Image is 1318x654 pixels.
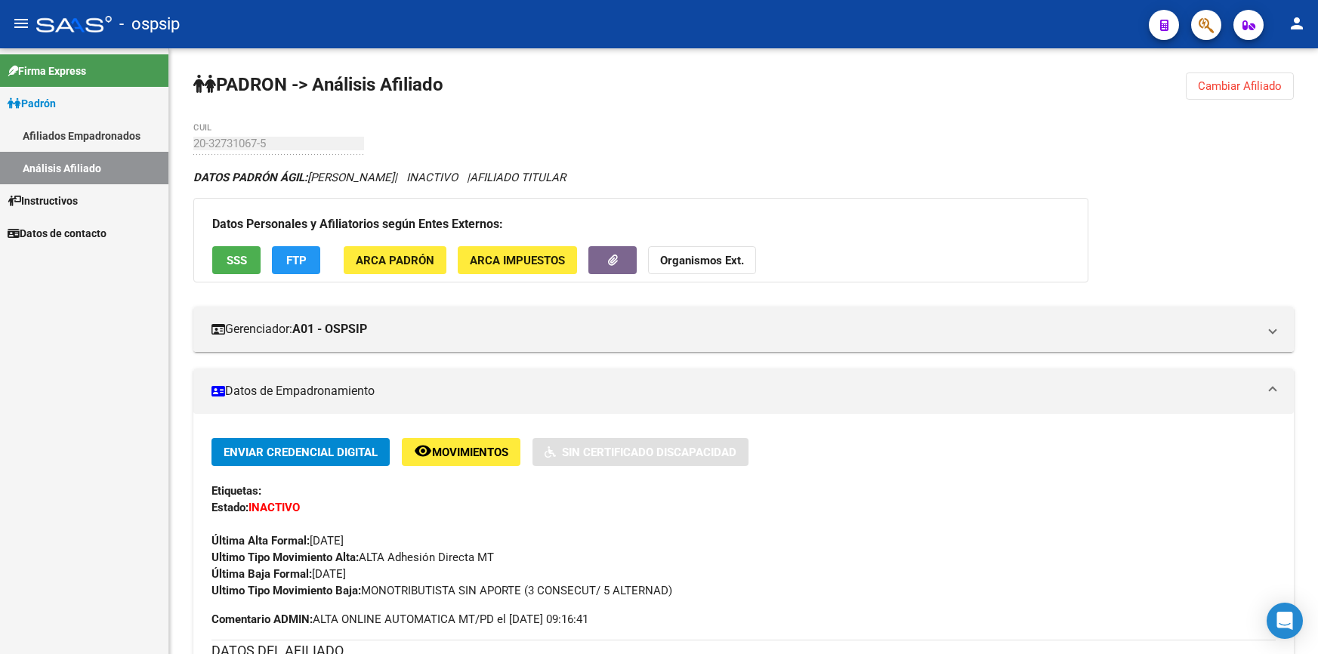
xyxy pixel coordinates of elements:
span: MONOTRIBUTISTA SIN APORTE (3 CONSECUT/ 5 ALTERNAD) [211,584,672,597]
span: [DATE] [211,567,346,581]
mat-expansion-panel-header: Gerenciador:A01 - OSPSIP [193,307,1294,352]
span: FTP [286,254,307,267]
strong: Ultimo Tipo Movimiento Alta: [211,551,359,564]
span: - ospsip [119,8,180,41]
span: [DATE] [211,534,344,548]
span: Padrón [8,95,56,112]
button: Cambiar Afiliado [1186,72,1294,100]
button: SSS [212,246,261,274]
span: Movimientos [432,446,508,459]
strong: INACTIVO [248,501,300,514]
strong: Última Alta Formal: [211,534,310,548]
strong: Ultimo Tipo Movimiento Baja: [211,584,361,597]
strong: Estado: [211,501,248,514]
span: Instructivos [8,193,78,209]
strong: Última Baja Formal: [211,567,312,581]
mat-expansion-panel-header: Datos de Empadronamiento [193,369,1294,414]
strong: Etiquetas: [211,484,261,498]
span: ARCA Padrón [356,254,434,267]
button: FTP [272,246,320,274]
span: Datos de contacto [8,225,106,242]
span: ARCA Impuestos [470,254,565,267]
button: Organismos Ext. [648,246,756,274]
strong: Comentario ADMIN: [211,612,313,626]
span: Firma Express [8,63,86,79]
mat-icon: menu [12,14,30,32]
span: Enviar Credencial Digital [224,446,378,459]
span: AFILIADO TITULAR [470,171,566,184]
span: Sin Certificado Discapacidad [562,446,736,459]
strong: DATOS PADRÓN ÁGIL: [193,171,307,184]
span: ALTA Adhesión Directa MT [211,551,494,564]
span: SSS [227,254,247,267]
button: ARCA Padrón [344,246,446,274]
button: Enviar Credencial Digital [211,438,390,466]
mat-icon: person [1288,14,1306,32]
span: [PERSON_NAME] [193,171,394,184]
span: ALTA ONLINE AUTOMATICA MT/PD el [DATE] 09:16:41 [211,611,588,628]
button: ARCA Impuestos [458,246,577,274]
strong: PADRON -> Análisis Afiliado [193,74,443,95]
strong: Organismos Ext. [660,254,744,267]
mat-panel-title: Datos de Empadronamiento [211,383,1258,399]
mat-panel-title: Gerenciador: [211,321,1258,338]
h3: Datos Personales y Afiliatorios según Entes Externos: [212,214,1070,235]
div: Open Intercom Messenger [1267,603,1303,639]
span: Cambiar Afiliado [1198,79,1282,93]
i: | INACTIVO | [193,171,566,184]
strong: A01 - OSPSIP [292,321,367,338]
button: Sin Certificado Discapacidad [532,438,749,466]
mat-icon: remove_red_eye [414,442,432,460]
button: Movimientos [402,438,520,466]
